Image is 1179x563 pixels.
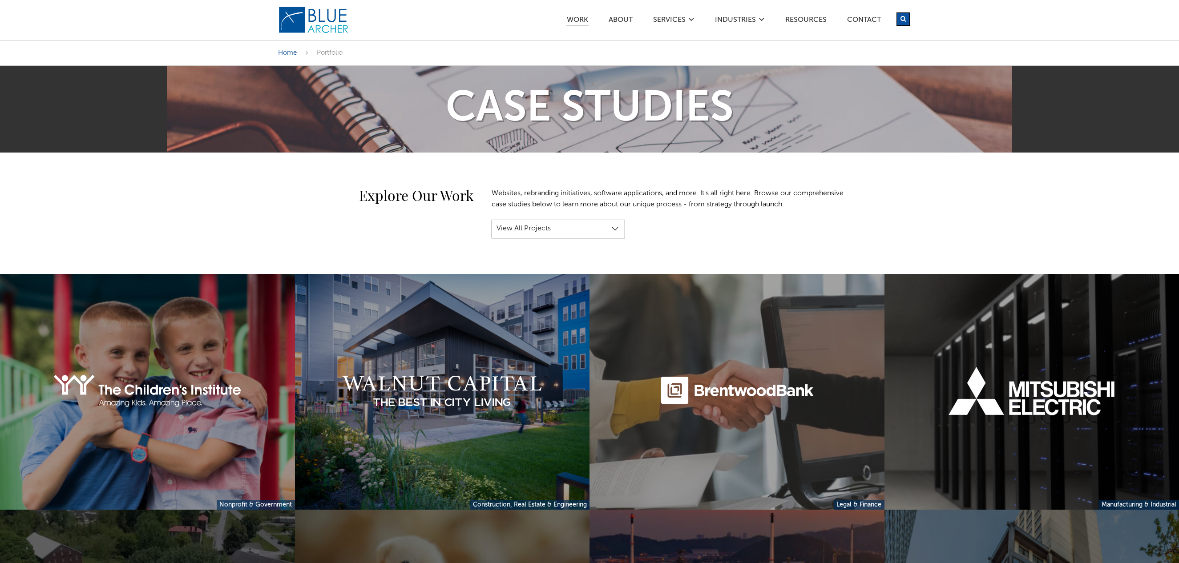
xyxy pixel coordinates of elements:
[278,49,297,56] a: Home
[715,16,756,26] a: Industries
[217,500,295,510] a: Nonprofit & Government
[653,16,686,26] a: SERVICES
[269,88,910,130] h1: Case Studies
[278,6,349,34] img: Blue Archer Logo
[1099,500,1179,510] a: Manufacturing & Industrial
[278,188,474,202] h2: Explore Our Work
[834,500,884,510] a: Legal & Finance
[317,49,343,56] span: Portfolio
[847,16,881,26] a: Contact
[566,16,589,26] a: Work
[470,500,589,510] a: Construction, Real Estate & Engineering
[492,188,848,211] p: Websites, rebranding initiatives, software applications, and more. It's all right here. Browse ou...
[785,16,827,26] a: Resources
[608,16,633,26] a: ABOUT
